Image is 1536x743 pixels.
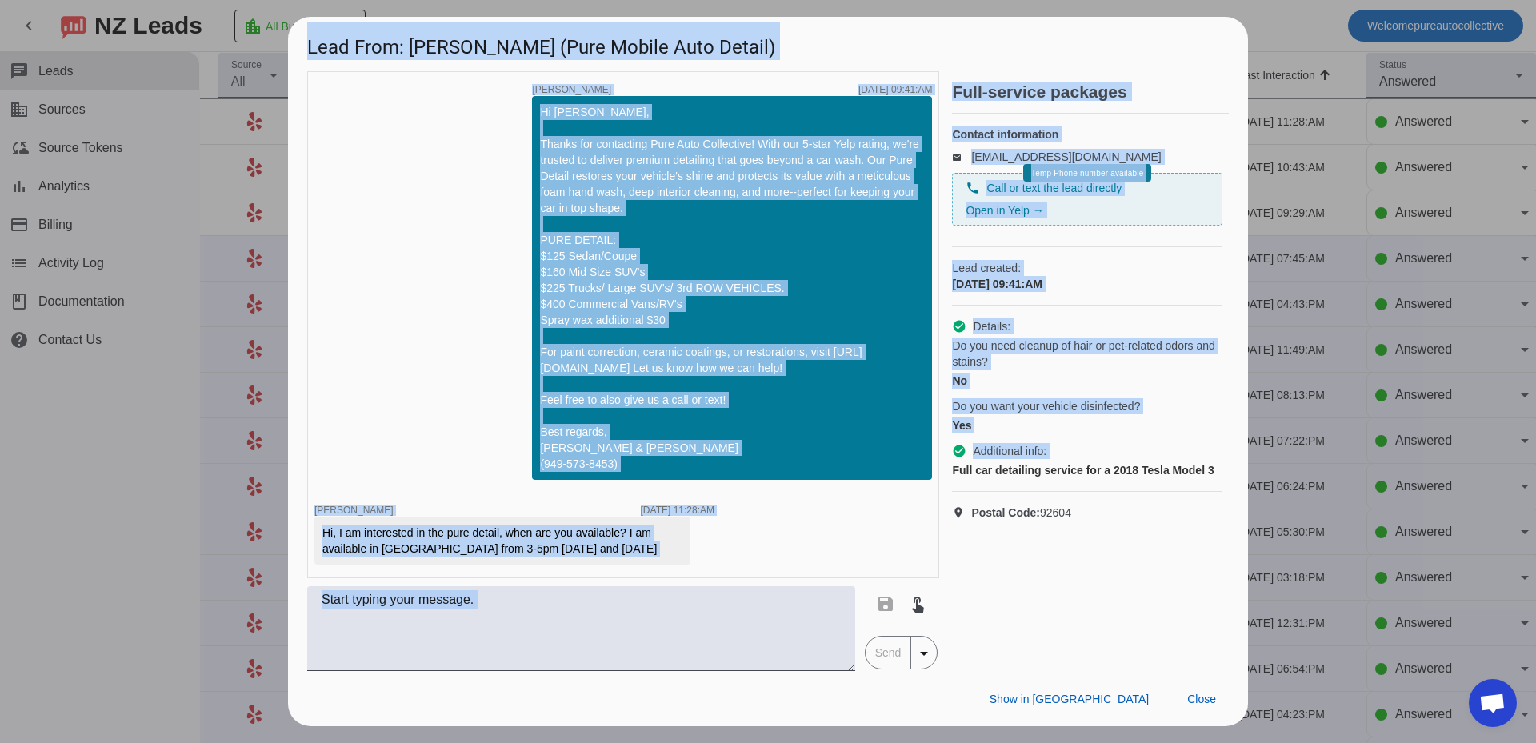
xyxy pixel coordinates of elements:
div: Hi [PERSON_NAME], Thanks for contacting Pure Auto Collective! With our 5-star Yelp rating, we're ... [540,104,924,472]
span: Do you need cleanup of hair or pet-related odors and stains? [952,338,1222,370]
span: Additional info: [973,443,1046,459]
div: No [952,373,1222,389]
span: [PERSON_NAME] [314,505,394,516]
span: Lead created: [952,260,1222,276]
a: [EMAIL_ADDRESS][DOMAIN_NAME] [971,150,1161,163]
h2: Full-service packages [952,84,1229,100]
mat-icon: touch_app [908,594,927,613]
div: Open chat [1469,679,1517,727]
span: Close [1187,693,1216,705]
div: Yes [952,417,1222,433]
strong: Postal Code: [971,506,1040,519]
button: Close [1174,685,1229,713]
div: [DATE] 09:41:AM [858,85,932,94]
span: Call or text the lead directly [986,180,1122,196]
mat-icon: arrow_drop_down [914,644,934,663]
h1: Lead From: [PERSON_NAME] (Pure Mobile Auto Detail) [288,17,1248,70]
span: [PERSON_NAME] [532,85,611,94]
h4: Contact information [952,126,1222,142]
mat-icon: location_on [952,506,971,519]
span: Show in [GEOGRAPHIC_DATA] [990,693,1149,705]
button: Show in [GEOGRAPHIC_DATA] [977,685,1162,713]
div: Hi, I am interested in the pure detail, when are you available? I am available in [GEOGRAPHIC_DAT... [322,525,682,557]
div: [DATE] 09:41:AM [952,276,1222,292]
mat-icon: phone [966,181,980,195]
mat-icon: email [952,153,971,161]
span: Temp Phone number available [1031,169,1143,178]
div: [DATE] 11:28:AM [641,505,714,515]
a: Open in Yelp → [966,204,1043,217]
span: Do you want your vehicle disinfected? [952,398,1140,414]
span: 92604 [971,505,1071,521]
mat-icon: check_circle [952,444,966,458]
mat-icon: check_circle [952,319,966,334]
span: Details: [973,318,1010,334]
div: Full car detailing service for a 2018 Tesla Model 3 [952,462,1222,478]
